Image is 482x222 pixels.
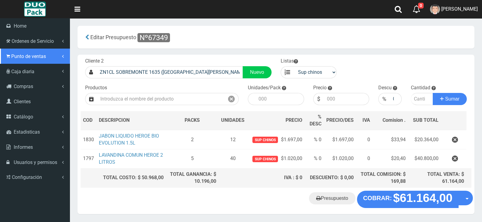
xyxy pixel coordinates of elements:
span: Home [14,23,26,29]
td: $1.020,00 [324,149,356,169]
span: Sumar [445,96,459,101]
th: COD [81,111,96,130]
th: PACKS [166,111,219,130]
label: Descu [378,84,392,91]
label: Cantidad [411,84,430,91]
div: DESCUENTO: $ 0,00 [307,174,354,181]
strong: COBRAR: [363,195,392,201]
label: Listas [281,58,298,65]
span: CRIPCION [108,117,130,123]
input: Introduzca el nombre del producto [97,93,224,105]
span: PRECIO/DES [326,117,354,123]
td: $20.364,00 [408,130,441,149]
input: 000 [324,93,369,105]
td: 1797 [81,149,96,169]
input: 000 [390,93,402,105]
span: 0 [418,3,424,9]
td: $20,40 [373,149,408,169]
a: JABON LIQUIDO HEROE BIO EVOLUTION 1.5L [99,133,159,146]
span: Editar Presupuesto [90,34,136,40]
span: Compras [14,84,33,89]
td: 2 [166,130,219,149]
span: Usuarios y permisos [14,159,57,165]
td: $1.020,00 [247,149,304,169]
td: 12 [219,130,247,149]
span: Estadisticas [14,129,40,135]
td: $1.697,00 [247,130,304,149]
a: Presupuesto [309,192,355,204]
img: Logo grande [24,2,46,17]
span: Nº67349 [137,33,170,42]
input: Consumidor Final [97,66,243,78]
span: Sup chinos [252,156,278,162]
td: $1.697,00 [324,130,356,149]
button: Sumar [433,93,467,105]
div: IVA : $ 0 [221,174,302,181]
a: LAVANDINA COMUN HEROE 2 LITROS [99,152,163,165]
span: Configuración [12,174,42,180]
label: Cliente 2 [85,58,104,65]
button: COBRAR: $61.164,00 [357,191,459,208]
td: 0 [356,130,373,149]
div: TOTAL GANANCIA: $ 10.196,00 [168,171,217,185]
span: [PERSON_NAME] [441,6,478,12]
a: Nuevo [243,66,271,78]
th: DES [96,111,166,130]
input: Cantidad [411,93,433,105]
td: 5 [166,149,219,169]
span: Caja diaria [11,69,34,74]
td: 40 [219,149,247,169]
td: 1830 [81,130,96,149]
span: Ordenes de Servicio [12,38,54,44]
span: PRECIO [286,117,302,124]
div: TOTAL COSTO: $ 50.968,00 [83,174,164,181]
span: SUB TOTAL [413,117,439,124]
div: % [378,93,390,105]
th: UNIDADES [219,111,247,130]
label: Productos [85,84,107,91]
span: Punto de ventas [11,53,46,59]
span: IVA [362,117,370,123]
div: $ [313,93,324,105]
div: TOTAL VENTA: $ 61.164,00 [411,171,464,185]
strong: $61.164,00 [393,192,453,205]
span: Informes [14,144,33,150]
span: Comision . [383,117,406,123]
label: Unidades/Pack [248,84,281,91]
input: 000 [255,93,304,105]
span: Clientes [14,99,31,104]
img: User Image [430,4,440,14]
td: % 0 [305,149,324,169]
span: Sup chinos [252,137,278,143]
div: TOTAL COMISION: $ 169,88 [359,171,406,185]
span: Catálogo [14,114,33,120]
label: Precio [313,84,327,91]
span: % DESC [310,114,321,127]
td: 0 [356,149,373,169]
td: % 0 [305,130,324,149]
td: $33,94 [373,130,408,149]
td: $40.800,00 [408,149,441,169]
